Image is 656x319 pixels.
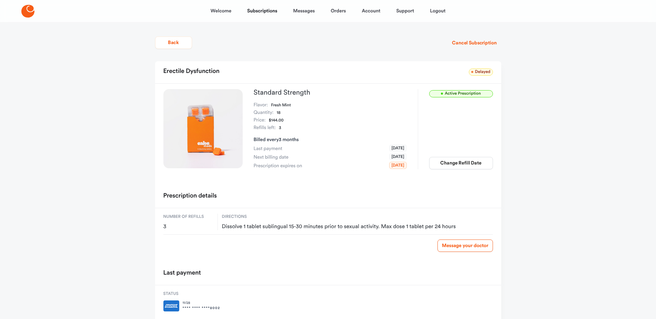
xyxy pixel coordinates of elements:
[389,162,407,169] span: [DATE]
[447,37,501,49] button: Cancel Subscription
[247,3,277,19] a: Subscriptions
[293,3,315,19] a: Messages
[163,223,213,230] span: 3
[254,102,268,109] dt: Flavor:
[389,145,407,152] span: [DATE]
[277,109,281,117] dd: 18
[271,102,291,109] dd: Fresh Mint
[389,153,407,160] span: [DATE]
[396,3,414,19] a: Support
[163,291,220,297] span: Status
[279,124,281,132] dd: 3
[254,137,299,142] span: Billed every 3 months
[163,190,217,202] h2: Prescription details
[254,162,302,169] span: Prescription expires on
[163,267,201,279] h2: Last payment
[163,300,179,311] img: amex
[429,157,493,169] button: Change Refill Date
[254,89,407,96] h3: Standard Strength
[269,117,284,124] dd: $144.00
[254,109,274,117] dt: Quantity:
[254,117,266,124] dt: Price:
[254,154,289,161] span: Next billing date
[254,145,282,152] span: Last payment
[211,3,231,19] a: Welcome
[155,36,192,49] button: Back
[331,3,346,19] a: Orders
[163,89,243,168] img: Standard Strength
[163,65,220,78] h2: Erectile Dysfunction
[362,3,380,19] a: Account
[163,214,213,220] span: Number of refills
[222,214,493,220] span: Directions
[222,223,493,230] span: Dissolve 1 tablet sublingual 15-30 minutes prior to sexual activity. Max dose 1 tablet per 24 hours
[254,124,276,132] dt: Refills left:
[469,68,493,76] span: Delayed
[430,3,445,19] a: Logout
[437,240,493,252] a: Message your doctor
[429,90,493,97] span: Active Prescription
[183,300,220,306] span: 11 / 28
